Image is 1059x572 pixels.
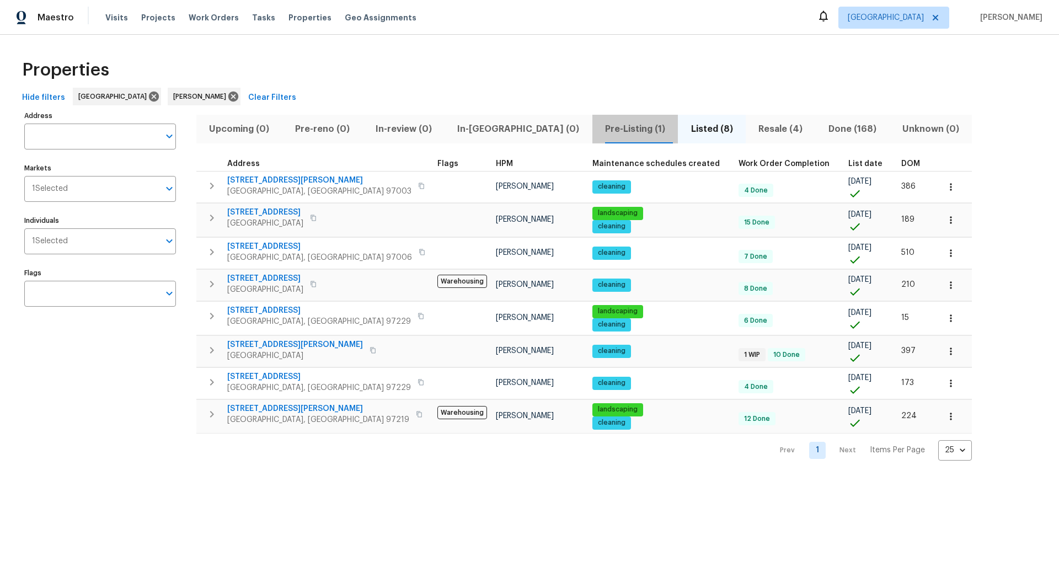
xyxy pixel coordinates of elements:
span: [DATE] [848,342,871,350]
span: [STREET_ADDRESS][PERSON_NAME] [227,403,409,414]
p: Items Per Page [870,445,925,456]
button: Open [162,233,177,249]
span: 189 [901,216,914,223]
span: Address [227,160,260,168]
span: [DATE] [848,374,871,382]
span: 10 Done [769,350,804,360]
span: [GEOGRAPHIC_DATA] [227,284,303,295]
span: List date [848,160,882,168]
span: 1 Selected [32,184,68,194]
span: Done (168) [822,121,883,137]
span: 4 Done [740,186,772,195]
span: cleaning [593,378,630,388]
span: cleaning [593,418,630,427]
span: [PERSON_NAME] [496,183,554,190]
div: 25 [938,436,972,464]
span: [GEOGRAPHIC_DATA] [227,350,363,361]
span: Pre-Listing (1) [599,121,672,137]
nav: Pagination Navigation [769,440,972,461]
span: Unknown (0) [896,121,965,137]
span: 1 Selected [32,237,68,246]
span: DOM [901,160,920,168]
button: Hide filters [18,88,69,108]
span: 8 Done [740,284,772,293]
span: Work Orders [189,12,239,23]
span: Warehousing [437,275,487,288]
span: 386 [901,183,916,190]
span: [PERSON_NAME] [496,281,554,288]
span: cleaning [593,280,630,290]
span: Listed (8) [684,121,739,137]
span: 4 Done [740,382,772,392]
span: cleaning [593,222,630,231]
span: cleaning [593,248,630,258]
span: [GEOGRAPHIC_DATA], [GEOGRAPHIC_DATA] 97229 [227,316,411,327]
span: 15 Done [740,218,774,227]
span: Pre-reno (0) [289,121,356,137]
span: [GEOGRAPHIC_DATA], [GEOGRAPHIC_DATA] 97006 [227,252,412,263]
label: Markets [24,165,176,172]
span: 1 WIP [740,350,764,360]
span: Resale (4) [752,121,809,137]
label: Address [24,113,176,119]
div: [GEOGRAPHIC_DATA] [73,88,161,105]
span: Projects [141,12,175,23]
span: [DATE] [848,211,871,218]
span: [PERSON_NAME] [496,412,554,420]
span: Clear Filters [248,91,296,105]
span: Geo Assignments [345,12,416,23]
span: Maestro [38,12,74,23]
span: 173 [901,379,914,387]
span: Upcoming (0) [203,121,276,137]
span: [DATE] [848,407,871,415]
span: 510 [901,249,914,256]
span: Tasks [252,14,275,22]
span: [STREET_ADDRESS] [227,207,303,218]
span: [STREET_ADDRESS] [227,273,303,284]
span: Maintenance schedules created [592,160,720,168]
span: Visits [105,12,128,23]
button: Open [162,129,177,144]
span: [STREET_ADDRESS][PERSON_NAME] [227,339,363,350]
a: Goto page 1 [809,442,826,459]
span: [DATE] [848,276,871,284]
span: [PERSON_NAME] [496,379,554,387]
span: 6 Done [740,316,772,325]
span: [PERSON_NAME] [173,91,231,102]
span: 210 [901,281,915,288]
span: Work Order Completion [739,160,830,168]
span: [STREET_ADDRESS][PERSON_NAME] [227,175,411,186]
span: 7 Done [740,252,772,261]
span: cleaning [593,346,630,356]
span: [DATE] [848,244,871,252]
label: Individuals [24,217,176,224]
span: Hide filters [22,91,65,105]
span: [PERSON_NAME] [496,314,554,322]
span: 397 [901,347,916,355]
span: [GEOGRAPHIC_DATA] [227,218,303,229]
button: Clear Filters [244,88,301,108]
span: Properties [22,65,109,76]
span: landscaping [593,307,642,316]
span: [GEOGRAPHIC_DATA], [GEOGRAPHIC_DATA] 97219 [227,414,409,425]
span: In-[GEOGRAPHIC_DATA] (0) [451,121,586,137]
button: Open [162,286,177,301]
span: [PERSON_NAME] [496,216,554,223]
span: HPM [496,160,513,168]
span: [STREET_ADDRESS] [227,241,412,252]
span: [PERSON_NAME] [496,347,554,355]
span: [GEOGRAPHIC_DATA], [GEOGRAPHIC_DATA] 97229 [227,382,411,393]
span: cleaning [593,182,630,191]
span: [STREET_ADDRESS] [227,371,411,382]
label: Flags [24,270,176,276]
span: [GEOGRAPHIC_DATA] [78,91,151,102]
span: Properties [288,12,331,23]
span: [DATE] [848,178,871,185]
button: Open [162,181,177,196]
span: In-review (0) [369,121,438,137]
span: 12 Done [740,414,774,424]
span: 224 [901,412,917,420]
span: [GEOGRAPHIC_DATA], [GEOGRAPHIC_DATA] 97003 [227,186,411,197]
span: Flags [437,160,458,168]
div: [PERSON_NAME] [168,88,240,105]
